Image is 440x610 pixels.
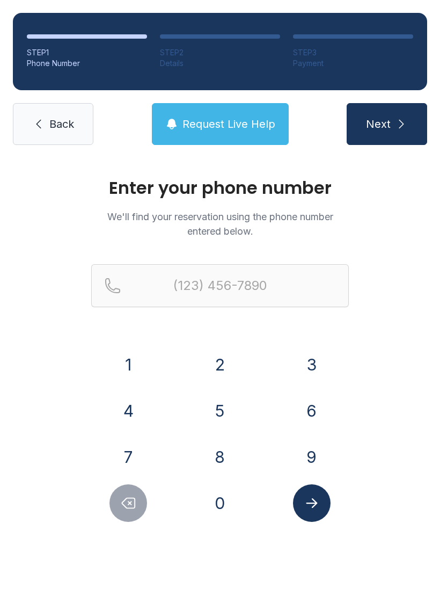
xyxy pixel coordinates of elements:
[293,58,413,69] div: Payment
[293,47,413,58] div: STEP 3
[201,438,239,476] button: 8
[160,47,280,58] div: STEP 2
[293,438,331,476] button: 9
[109,438,147,476] button: 7
[49,117,74,132] span: Back
[109,346,147,383] button: 1
[182,117,275,132] span: Request Live Help
[91,179,349,197] h1: Enter your phone number
[201,392,239,430] button: 5
[293,346,331,383] button: 3
[366,117,391,132] span: Next
[201,346,239,383] button: 2
[201,484,239,522] button: 0
[91,264,349,307] input: Reservation phone number
[160,58,280,69] div: Details
[91,209,349,238] p: We'll find your reservation using the phone number entered below.
[109,392,147,430] button: 4
[109,484,147,522] button: Delete number
[27,47,147,58] div: STEP 1
[293,484,331,522] button: Submit lookup form
[293,392,331,430] button: 6
[27,58,147,69] div: Phone Number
